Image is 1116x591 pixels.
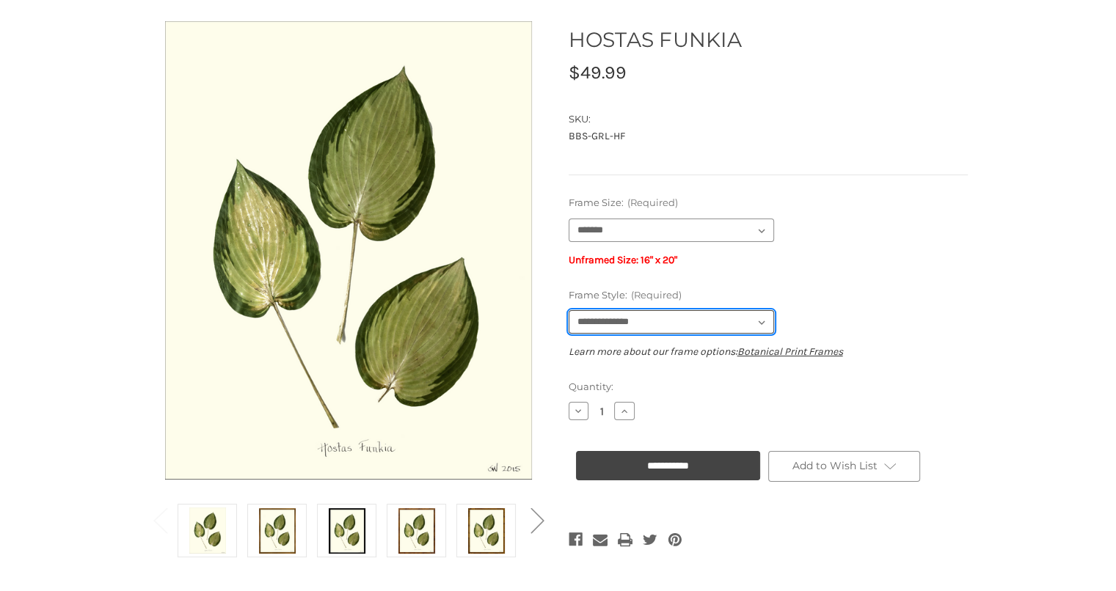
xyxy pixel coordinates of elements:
small: (Required) [630,289,681,301]
span: $49.99 [569,62,627,83]
label: Frame Style: [569,288,968,303]
button: Go to slide 2 of 2 [522,497,552,542]
label: Frame Size: [569,196,968,210]
a: Add to Wish List [768,451,921,482]
label: Quantity: [569,380,968,394]
a: Botanical Print Frames [737,345,843,358]
p: Unframed Size: 16" x 20" [569,252,968,268]
img: Unframed [165,9,532,492]
img: Black Frame [329,506,365,555]
h1: HOSTAS FUNKIA [569,24,968,55]
small: (Required) [627,197,677,208]
dt: SKU: [569,112,964,127]
img: Unframed [189,506,226,555]
a: Print [618,529,632,550]
p: Learn more about our frame options: [569,344,968,359]
button: Go to slide 2 of 2 [145,497,175,542]
img: Antique Gold Frame [259,506,296,555]
span: Go to slide 2 of 2 [530,543,544,543]
span: Go to slide 2 of 2 [153,543,167,543]
span: Add to Wish List [792,459,877,472]
dd: BBS-GRL-HF [569,128,968,144]
img: Burlewood Frame [398,506,435,555]
img: Gold Bamboo Frame [468,506,505,555]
